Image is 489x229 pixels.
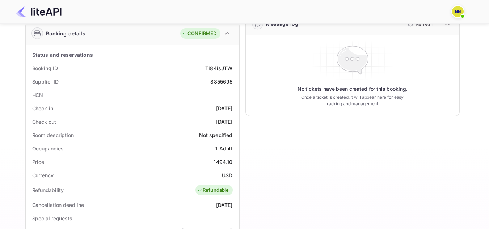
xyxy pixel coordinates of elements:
div: Booking details [46,30,85,37]
div: Check-in [32,105,53,112]
div: Occupancies [32,145,64,152]
div: [DATE] [216,118,233,126]
div: Booking ID [32,64,58,72]
div: 8855695 [210,78,232,85]
div: 1 Adult [215,145,232,152]
div: [DATE] [216,105,233,112]
div: Room description [32,131,74,139]
div: Special requests [32,215,72,222]
img: LiteAPI Logo [16,6,62,17]
img: N/A N/A [452,6,464,17]
div: Currency [32,171,54,179]
div: 1494.10 [214,158,232,166]
div: Not specified [199,131,233,139]
div: Supplier ID [32,78,59,85]
button: Refresh [403,18,436,30]
div: Message log [266,20,299,27]
p: Refresh [416,20,433,27]
div: Status and reservations [32,51,93,59]
div: USD [222,171,232,179]
div: Ti84isJTW [205,64,232,72]
div: Check out [32,118,56,126]
div: HCN [32,91,43,99]
div: Price [32,158,45,166]
div: Refundability [32,186,64,194]
div: Cancellation deadline [32,201,84,209]
p: Once a ticket is created, it will appear here for easy tracking and management. [295,94,410,107]
div: CONFIRMED [182,30,216,37]
p: No tickets have been created for this booking. [298,85,408,93]
div: Refundable [197,187,229,194]
div: [DATE] [216,201,233,209]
